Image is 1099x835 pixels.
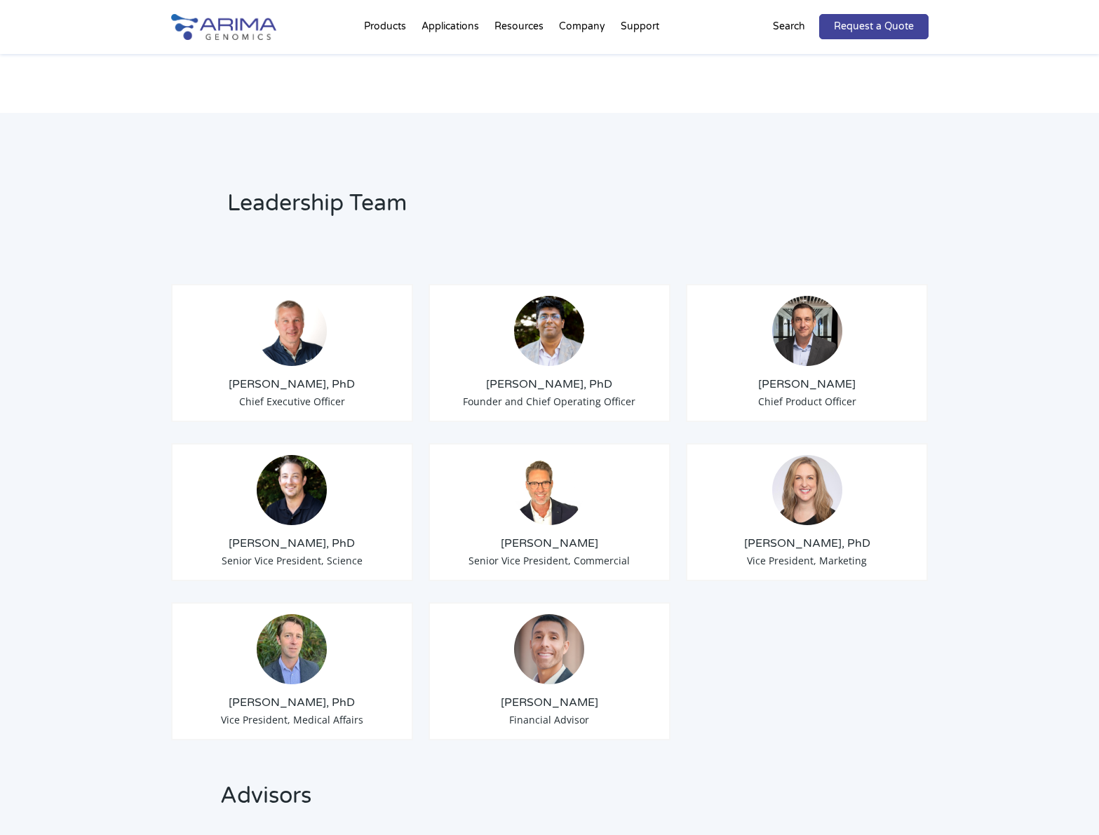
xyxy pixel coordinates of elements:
[440,376,659,392] h3: [PERSON_NAME], PhD
[440,536,659,551] h3: [PERSON_NAME]
[183,536,402,551] h3: [PERSON_NAME], PhD
[509,713,589,726] span: Financial Advisor
[773,18,805,36] p: Search
[698,536,917,551] h3: [PERSON_NAME], PhD
[468,554,630,567] span: Senior Vice President, Commercial
[257,455,327,525] img: Anthony-Schmitt_Arima-Genomics.png
[514,296,584,366] img: Sid-Selvaraj_Arima-Genomics.png
[463,395,635,408] span: Founder and Chief Operating Officer
[183,695,402,710] h3: [PERSON_NAME], PhD
[183,376,402,392] h3: [PERSON_NAME], PhD
[772,296,842,366] img: Chris-Roberts.jpg
[772,455,842,525] img: 19364919-cf75-45a2-a608-1b8b29f8b955.jpg
[220,780,529,822] h2: Advisors
[440,695,659,710] h3: [PERSON_NAME]
[747,554,867,567] span: Vice President, Marketing
[819,14,929,39] a: Request a Quote
[514,455,584,525] img: David-Duvall-Headshot.jpg
[239,395,345,408] span: Chief Executive Officer
[257,614,327,684] img: 1632501909860.jpeg
[221,713,363,726] span: Vice President, Medical Affairs
[257,296,327,366] img: Tom-Willis.jpg
[227,188,729,230] h2: Leadership Team
[698,376,917,392] h3: [PERSON_NAME]
[171,14,276,40] img: Arima-Genomics-logo
[758,395,856,408] span: Chief Product Officer
[514,614,584,684] img: A.-Seltser-Headshot.jpeg
[222,554,363,567] span: Senior Vice President, Science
